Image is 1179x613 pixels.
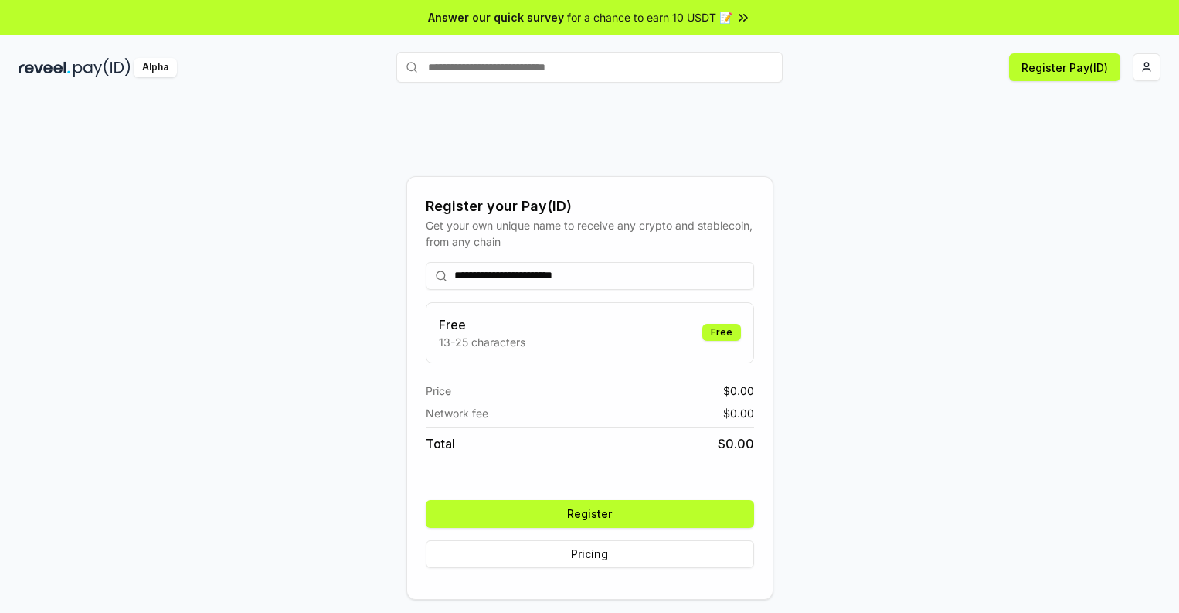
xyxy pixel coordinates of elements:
[1009,53,1120,81] button: Register Pay(ID)
[567,9,732,26] span: for a chance to earn 10 USDT 📝
[426,217,754,250] div: Get your own unique name to receive any crypto and stablecoin, from any chain
[426,383,451,399] span: Price
[426,500,754,528] button: Register
[428,9,564,26] span: Answer our quick survey
[73,58,131,77] img: pay_id
[426,540,754,568] button: Pricing
[723,383,754,399] span: $ 0.00
[702,324,741,341] div: Free
[723,405,754,421] span: $ 0.00
[19,58,70,77] img: reveel_dark
[426,405,488,421] span: Network fee
[439,334,525,350] p: 13-25 characters
[134,58,177,77] div: Alpha
[718,434,754,453] span: $ 0.00
[426,196,754,217] div: Register your Pay(ID)
[439,315,525,334] h3: Free
[426,434,455,453] span: Total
